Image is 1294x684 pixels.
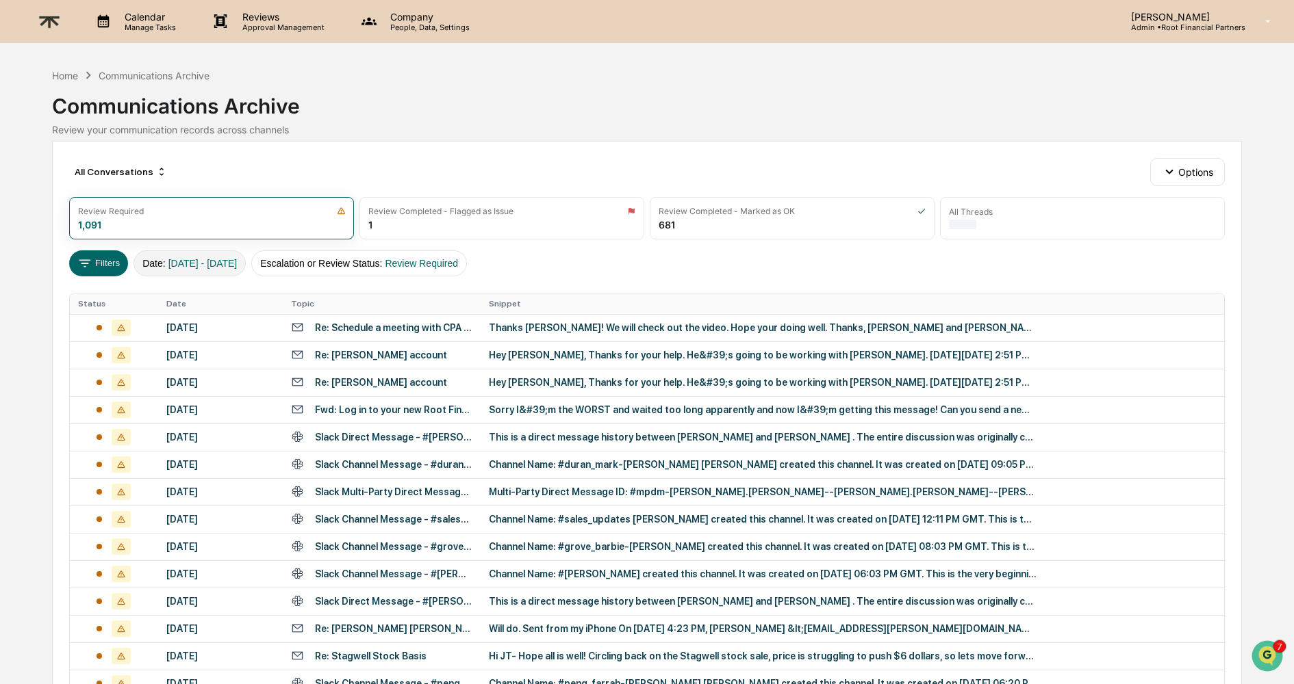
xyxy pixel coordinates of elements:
div: [DATE] [166,322,275,333]
p: Calendar [114,11,183,23]
div: All Threads [949,207,993,217]
p: Reviews [231,11,331,23]
div: Slack Channel Message - #sales_updates - xSLx [315,514,472,525]
span: Preclearance [27,280,88,293]
span: Data Lookup [27,306,86,319]
span: • [114,223,118,234]
div: Past conversations [14,152,92,163]
div: This is a direct message history between [PERSON_NAME] and [PERSON_NAME] . The entire discussion ... [489,432,1037,443]
div: Re: Stagwell Stock Basis [315,650,427,661]
input: Clear [36,62,226,77]
div: [DATE] [166,486,275,497]
button: Date:[DATE] - [DATE] [134,250,246,276]
div: 1 [368,219,372,231]
span: Attestations [113,280,170,293]
div: Home [52,70,78,81]
p: Company [379,11,477,23]
div: Communications Archive [99,70,210,81]
span: Review Required [385,258,458,269]
div: Multi-Party Direct Message ID: #mpdm-[PERSON_NAME].[PERSON_NAME]--[PERSON_NAME].[PERSON_NAME]--[P... [489,486,1037,497]
a: 🔎Data Lookup [8,300,92,325]
div: Slack Channel Message - #duran_mark-[PERSON_NAME] - xSLx [315,459,472,470]
div: Hi JT- Hope all is well! Circling back on the Stagwell stock sale, price is struggling to push $6... [489,650,1037,661]
a: Powered byPylon [97,339,166,350]
div: [DATE] [166,404,275,415]
div: Hey [PERSON_NAME], Thanks for your help. He&#39;s going to be working with [PERSON_NAME]. [DATE][... [489,377,1037,388]
div: Slack Channel Message - #grove_barbie-scott_greg - xSLx [315,541,472,552]
button: Start new chat [233,109,249,125]
div: Slack Channel Message - #[PERSON_NAME] [315,568,472,579]
button: Escalation or Review Status:Review Required [251,250,467,276]
div: Review your communication records across channels [52,124,1243,135]
p: How can we help? [14,29,249,51]
img: 1746055101610-c473b297-6a78-478c-a979-82029cc54cd1 [27,224,38,235]
div: [DATE] [166,596,275,607]
a: 🖐️Preclearance [8,274,94,299]
img: 8933085812038_c878075ebb4cc5468115_72.jpg [29,105,53,129]
div: 🗄️ [99,281,110,292]
p: People, Data, Settings [379,23,477,32]
span: [DATE] - [DATE] [168,258,238,269]
div: [DATE] [166,514,275,525]
div: [DATE] [166,432,275,443]
iframe: Open customer support [1250,639,1287,676]
div: Channel Name: #[PERSON_NAME] created this channel. It was created on [DATE] 06:03 PM GMT. This is... [489,568,1037,579]
img: icon [917,207,926,215]
div: [DATE] [166,568,275,579]
th: Date [158,293,283,314]
div: Slack Direct Message - #[PERSON_NAME].[PERSON_NAME]--[PERSON_NAME].[PERSON_NAME] - xSLx [315,432,472,443]
th: Topic [283,293,481,314]
div: Fwd: Log in to your new Root Financial Partners Box account [315,404,472,415]
span: [DATE] [121,186,149,197]
img: icon [627,207,635,215]
div: Will do. Sent from my iPhone On [DATE] 4:23 PM, [PERSON_NAME] &lt;[EMAIL_ADDRESS][PERSON_NAME][DO... [489,623,1037,634]
div: [DATE] [166,541,275,552]
div: [DATE] [166,350,275,360]
span: [PERSON_NAME] [42,223,111,234]
div: 1,091 [78,219,101,231]
div: 681 [659,219,675,231]
div: This is a direct message history between [PERSON_NAME] and [PERSON_NAME] . The entire discussion ... [489,596,1037,607]
div: Communications Archive [52,83,1243,118]
div: Channel Name: #duran_mark-[PERSON_NAME] [PERSON_NAME] created this channel. It was created on [DA... [489,459,1037,470]
th: Status [70,293,158,314]
p: Approval Management [231,23,331,32]
p: Manage Tasks [114,23,183,32]
div: All Conversations [69,161,173,183]
button: Filters [69,250,129,276]
img: 1746055101610-c473b297-6a78-478c-a979-82029cc54cd1 [14,105,38,129]
div: Re: [PERSON_NAME] account [315,377,447,388]
span: [PERSON_NAME] [42,186,111,197]
div: Re: [PERSON_NAME] [PERSON_NAME] [315,623,472,634]
div: Hey [PERSON_NAME], Thanks for your help. He&#39;s going to be working with [PERSON_NAME]. [DATE][... [489,350,1037,360]
div: Review Required [78,206,144,216]
img: logo [33,5,66,38]
div: Channel Name: #sales_updates [PERSON_NAME] created this channel. It was created on [DATE] 12:11 P... [489,514,1037,525]
div: 🔎 [14,307,25,318]
p: Admin • Root Financial Partners [1120,23,1245,32]
div: [DATE] [166,377,275,388]
img: Jack Rasmussen [14,210,36,232]
div: Review Completed - Flagged as Issue [368,206,513,216]
div: We're available if you need us! [62,118,188,129]
img: Alexandra Stickelman [14,173,36,195]
div: [DATE] [166,650,275,661]
div: [DATE] [166,623,275,634]
div: Slack Direct Message - #[PERSON_NAME].[PERSON_NAME]--[PERSON_NAME] [315,596,472,607]
span: • [114,186,118,197]
div: Re: [PERSON_NAME] account [315,350,447,360]
div: [DATE] [166,459,275,470]
div: Channel Name: #grove_barbie-[PERSON_NAME] created this channel. It was created on [DATE] 08:03 PM... [489,541,1037,552]
div: Start new chat [62,105,225,118]
span: [DATE] [121,223,149,234]
div: 🖐️ [14,281,25,292]
p: [PERSON_NAME] [1120,11,1245,23]
span: Pylon [136,339,166,350]
div: Sorry I&#39;m the WORST and waited too long apparently and now I&#39;m getting this message! Can ... [489,404,1037,415]
div: Thanks [PERSON_NAME]! We will check out the video. Hope your doing well. Thanks, [PERSON_NAME] an... [489,322,1037,333]
div: Slack Multi-Party Direct Message - #mpdm-[PERSON_NAME].[PERSON_NAME]--[PERSON_NAME].[PERSON_NAME]... [315,486,472,497]
button: Options [1150,158,1225,185]
th: Snippet [481,293,1225,314]
img: icon [337,207,346,215]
